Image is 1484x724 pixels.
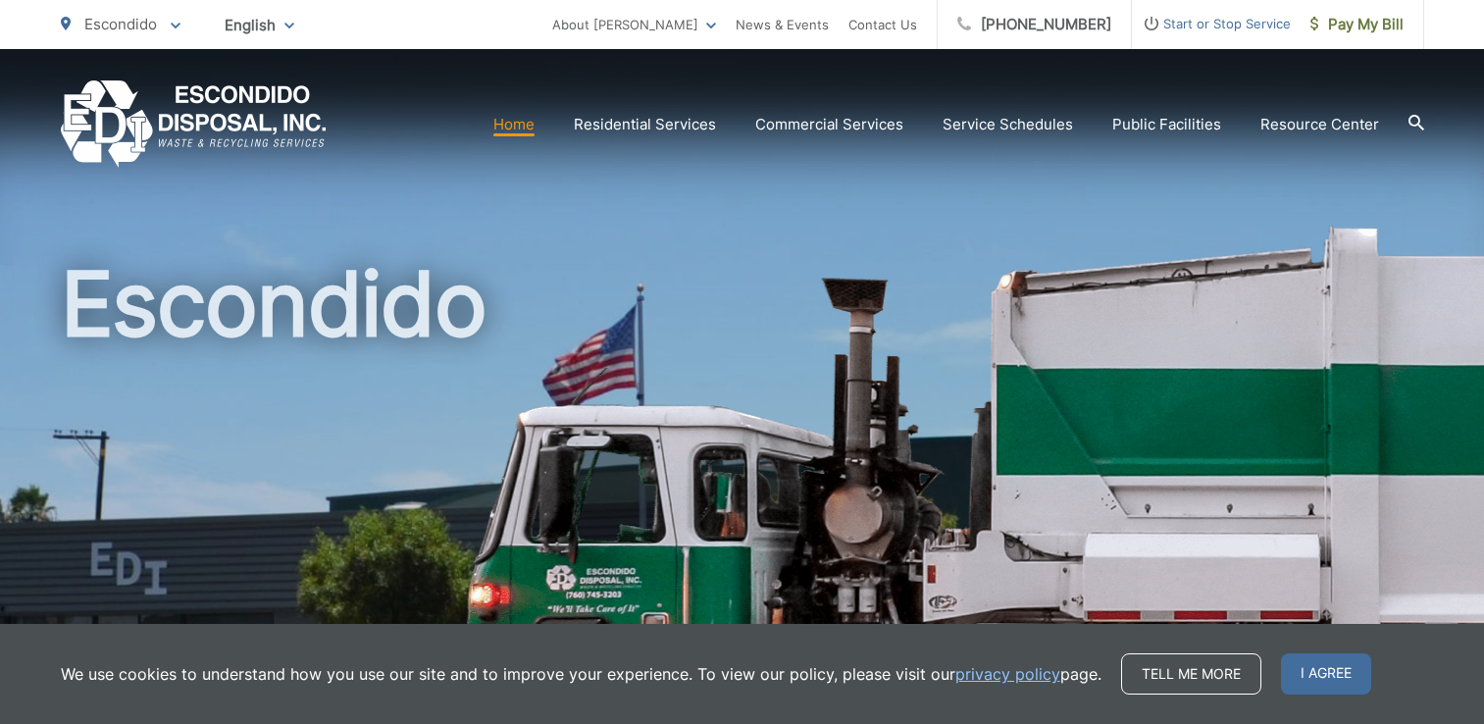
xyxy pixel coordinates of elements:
p: We use cookies to understand how you use our site and to improve your experience. To view our pol... [61,662,1101,686]
a: Tell me more [1121,653,1261,695]
a: Home [493,113,535,136]
a: Residential Services [574,113,716,136]
a: Contact Us [848,13,917,36]
a: Public Facilities [1112,113,1221,136]
span: Escondido [84,15,157,33]
a: Commercial Services [755,113,903,136]
a: EDCD logo. Return to the homepage. [61,80,327,168]
a: News & Events [736,13,829,36]
span: I agree [1281,653,1371,695]
a: Service Schedules [943,113,1073,136]
a: Resource Center [1260,113,1379,136]
span: Pay My Bill [1310,13,1404,36]
a: privacy policy [955,662,1060,686]
span: English [210,8,309,42]
a: About [PERSON_NAME] [552,13,716,36]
